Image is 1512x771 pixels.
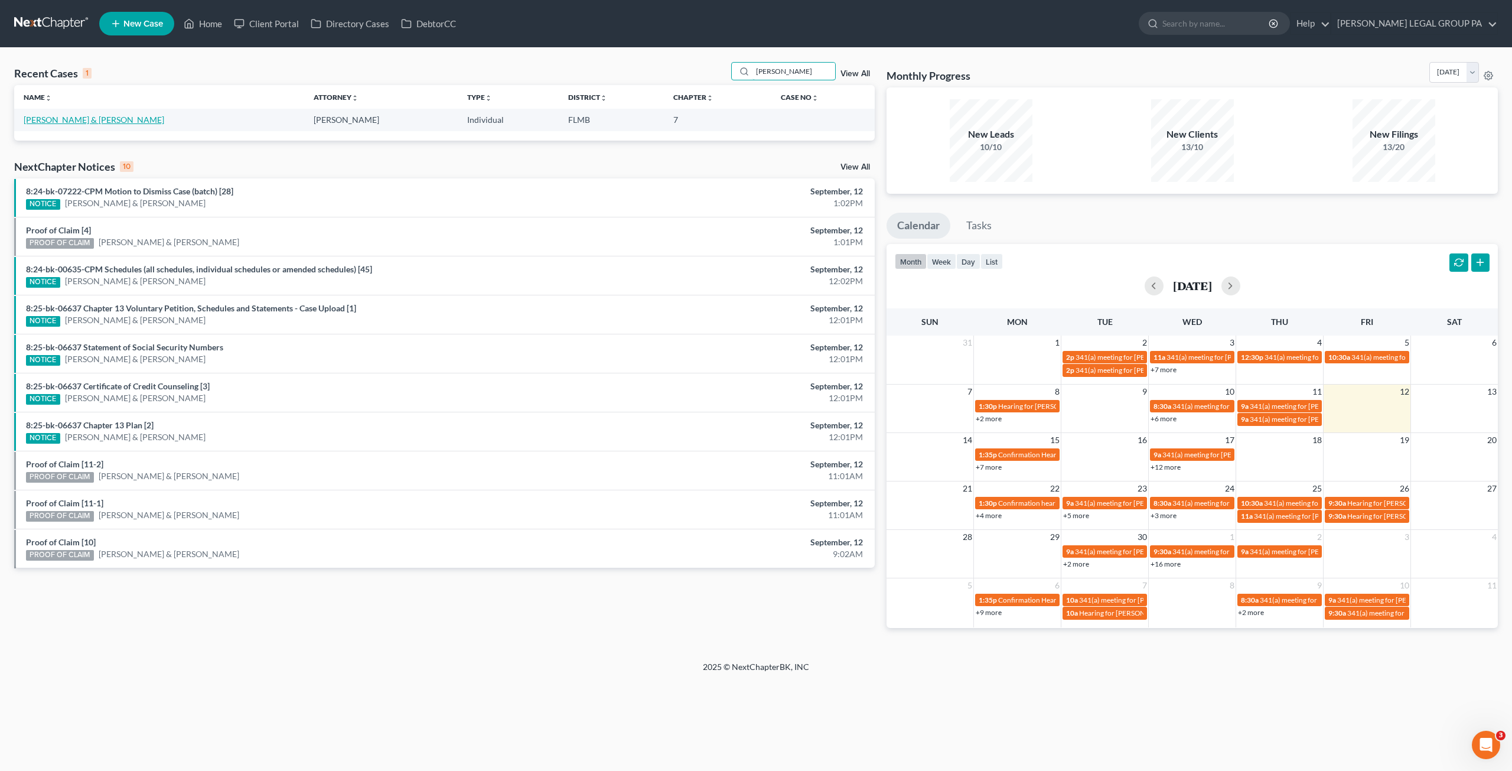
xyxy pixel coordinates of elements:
[979,596,997,604] span: 1:35p
[979,499,997,508] span: 1:30p
[1066,499,1074,508] span: 9a
[1241,596,1259,604] span: 8:30a
[592,341,863,353] div: September, 12
[1331,13,1497,34] a: [PERSON_NAME] LEGAL GROUP PA
[592,353,863,365] div: 12:01PM
[26,511,94,522] div: PROOF OF CLAIM
[1347,512,1496,520] span: Hearing for [PERSON_NAME] [PERSON_NAME]
[45,95,52,102] i: unfold_more
[123,19,163,28] span: New Case
[65,431,206,443] a: [PERSON_NAME] & [PERSON_NAME]
[314,93,359,102] a: Attorneyunfold_more
[1228,530,1236,544] span: 1
[592,197,863,209] div: 1:02PM
[1173,279,1212,292] h2: [DATE]
[120,161,133,172] div: 10
[1076,353,1252,362] span: 341(a) meeting for [PERSON_NAME] & [PERSON_NAME]
[1260,596,1436,604] span: 341(a) meeting for [PERSON_NAME] & [PERSON_NAME]
[1153,499,1171,508] span: 8:30a
[351,95,359,102] i: unfold_more
[976,414,1002,423] a: +2 more
[1311,482,1323,496] span: 25
[1228,336,1236,350] span: 3
[26,225,91,235] a: Proof of Claim [4]
[592,431,863,443] div: 12:01PM
[976,608,1002,617] a: +9 more
[1141,578,1148,593] span: 7
[980,253,1003,269] button: list
[1347,499,1496,508] span: Hearing for [PERSON_NAME] [PERSON_NAME]
[1264,499,1378,508] span: 341(a) meeting for [PERSON_NAME]
[592,314,863,326] div: 12:01PM
[1328,353,1350,362] span: 10:30a
[1166,353,1343,362] span: 341(a) meeting for [PERSON_NAME] & [PERSON_NAME]
[1486,578,1498,593] span: 11
[1224,433,1236,447] span: 17
[99,509,239,521] a: [PERSON_NAME] & [PERSON_NAME]
[1328,596,1336,604] span: 9a
[26,472,94,483] div: PROOF OF CLAIM
[1316,336,1323,350] span: 4
[1486,385,1498,399] span: 13
[1049,530,1061,544] span: 29
[1399,482,1410,496] span: 26
[1049,433,1061,447] span: 15
[65,314,206,326] a: [PERSON_NAME] & [PERSON_NAME]
[962,433,973,447] span: 14
[1066,547,1074,556] span: 9a
[752,63,835,80] input: Search by name...
[1486,482,1498,496] span: 27
[1241,499,1263,508] span: 10:30a
[1399,578,1410,593] span: 10
[812,95,819,102] i: unfold_more
[1054,578,1061,593] span: 6
[1265,353,1379,362] span: 341(a) meeting for [PERSON_NAME]
[559,109,664,131] td: FLMB
[26,550,94,561] div: PROOF OF CLAIM
[976,463,1002,471] a: +7 more
[592,497,863,509] div: September, 12
[568,93,607,102] a: Districtunfold_more
[1066,609,1078,617] span: 10a
[840,163,870,171] a: View All
[1162,12,1270,34] input: Search by name...
[895,253,927,269] button: month
[998,499,1195,508] span: Confirmation hearing for [PERSON_NAME] & [PERSON_NAME]
[1351,353,1465,362] span: 341(a) meeting for [PERSON_NAME]
[26,277,60,288] div: NOTICE
[26,342,223,352] a: 8:25-bk-06637 Statement of Social Security Numbers
[1316,578,1323,593] span: 9
[1079,609,1171,617] span: Hearing for [PERSON_NAME]
[1353,128,1435,141] div: New Filings
[1151,463,1181,471] a: +12 more
[1141,336,1148,350] span: 2
[1491,530,1498,544] span: 4
[950,128,1032,141] div: New Leads
[966,385,973,399] span: 7
[1271,317,1288,327] span: Thu
[1066,596,1078,604] span: 10a
[467,93,492,102] a: Typeunfold_more
[1496,731,1506,740] span: 3
[979,402,997,411] span: 1:30p
[1136,530,1148,544] span: 30
[927,253,956,269] button: week
[65,392,206,404] a: [PERSON_NAME] & [PERSON_NAME]
[979,450,997,459] span: 1:35p
[1316,530,1323,544] span: 2
[1250,547,1364,556] span: 341(a) meeting for [PERSON_NAME]
[1403,530,1410,544] span: 3
[962,482,973,496] span: 21
[1151,511,1177,520] a: +3 more
[1151,128,1234,141] div: New Clients
[673,93,713,102] a: Chapterunfold_more
[781,93,819,102] a: Case Nounfold_more
[1241,353,1263,362] span: 12:30p
[1241,415,1249,424] span: 9a
[1353,141,1435,153] div: 13/20
[24,93,52,102] a: Nameunfold_more
[419,661,1093,682] div: 2025 © NextChapterBK, INC
[26,459,103,469] a: Proof of Claim [11-2]
[228,13,305,34] a: Client Portal
[1151,141,1234,153] div: 13/10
